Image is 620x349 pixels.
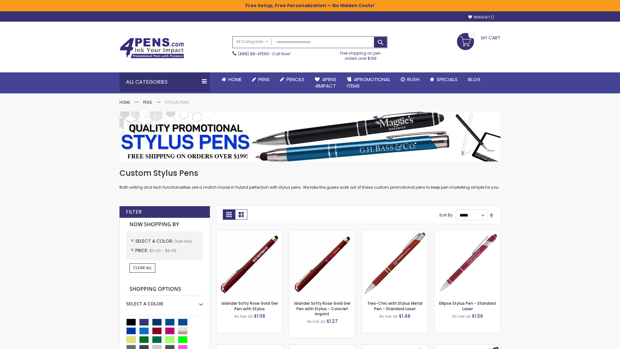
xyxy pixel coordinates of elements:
[236,39,268,44] span: All Categories
[119,72,210,92] div: All Categories
[435,230,500,296] img: Ellipse Stylus Pen - Standard Laser-Dark Red
[468,15,494,20] a: Wishlist
[238,51,269,57] a: (888) 88-4PENS
[234,313,253,319] span: As low as
[342,72,396,93] a: 4PROMOTIONALITEMS
[294,301,350,316] a: Islander Softy Rose Gold Gel Pen with Stylus - ColorJet Imprint
[228,76,242,83] span: Home
[407,76,419,83] span: Rush
[126,296,203,307] div: Select A Color
[247,72,275,87] a: Pens
[362,230,428,236] a: Tres-Chic with Stylus Metal Pen - Standard Laser-Dark Red
[452,313,471,319] span: As low as
[119,168,501,190] div: Both writing and tech functionalities are a match made in hybrid perfection with stylus pens. We ...
[425,72,463,87] a: Specials
[463,72,486,87] a: Blog
[367,301,422,311] a: Tres-Chic with Stylus Metal Pen - Standard Laser
[468,76,480,83] span: Blog
[216,72,247,87] a: Home
[174,238,192,244] span: Dark Red
[135,247,150,254] span: Price
[233,37,272,47] a: All Categories
[143,100,152,105] a: Pens
[119,100,130,105] a: Home
[439,301,496,311] a: Ellipse Stylus Pen - Standard Laser
[135,238,174,244] span: Select A Color
[217,230,282,236] a: Islander Softy Rose Gold Gel Pen with Stylus-Dark Red
[133,265,152,270] span: Clear All
[307,319,325,324] span: As low as
[472,313,483,319] span: $1.56
[119,38,184,58] img: 4Pens Custom Pens and Promotional Products
[437,76,458,83] span: Specials
[435,230,500,236] a: Ellipse Stylus Pen - Standard Laser-Dark Red
[126,218,203,231] strong: Now Shopping by
[150,248,176,253] span: $0.00 - $9.99
[126,208,142,216] strong: Filter
[238,51,291,57] span: - Call Now!
[286,76,305,83] span: Pencils
[289,230,355,236] a: Islander Softy Rose Gold Gel Pen with Stylus - ColorJet Imprint-Dark Red
[399,313,410,319] span: $1.48
[347,76,390,89] span: 4PROMOTIONAL ITEMS
[126,282,203,296] strong: Shopping Options
[439,212,453,218] label: Sort By
[326,318,338,324] span: $1.27
[362,230,428,296] img: Tres-Chic with Stylus Metal Pen - Standard Laser-Dark Red
[254,313,265,319] span: $1.08
[223,209,235,220] strong: Grid
[222,301,278,311] a: Islander Softy Rose Gold Gel Pen with Stylus
[275,72,310,87] a: Pencils
[334,48,388,61] div: Free shipping on pen orders over $199
[310,72,342,93] a: 4Pens4impact
[258,76,270,83] span: Pens
[396,72,425,87] a: Rush
[119,168,501,178] h1: Custom Stylus Pens
[119,111,501,162] img: Stylus Pens
[315,76,336,89] span: 4Pens 4impact
[129,263,155,272] a: Clear All
[165,100,189,105] strong: Stylus Pens
[289,230,355,296] img: Islander Softy Rose Gold Gel Pen with Stylus - ColorJet Imprint-Dark Red
[379,313,398,319] span: As low as
[217,230,282,296] img: Islander Softy Rose Gold Gel Pen with Stylus-Dark Red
